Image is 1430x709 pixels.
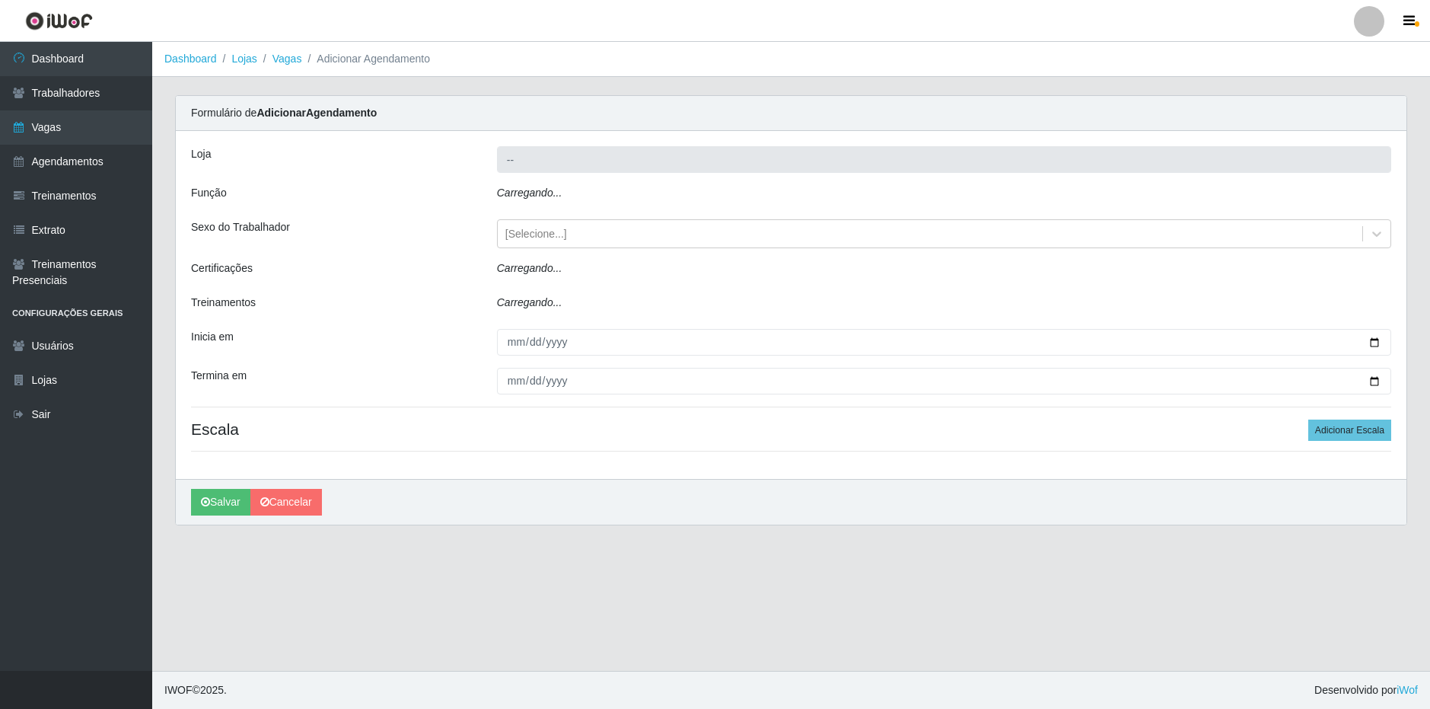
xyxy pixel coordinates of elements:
[191,420,1391,439] h4: Escala
[1314,682,1418,698] span: Desenvolvido por
[272,53,302,65] a: Vagas
[301,51,430,67] li: Adicionar Agendamento
[191,219,290,235] label: Sexo do Trabalhador
[164,684,193,696] span: IWOF
[497,187,562,199] i: Carregando...
[164,53,217,65] a: Dashboard
[497,262,562,274] i: Carregando...
[191,368,247,384] label: Termina em
[1397,684,1418,696] a: iWof
[231,53,256,65] a: Lojas
[152,42,1430,77] nav: breadcrumb
[191,185,227,201] label: Função
[497,368,1391,394] input: 00/00/0000
[1308,420,1391,441] button: Adicionar Escala
[191,146,211,162] label: Loja
[497,296,562,308] i: Carregando...
[497,329,1391,356] input: 00/00/0000
[191,489,250,516] button: Salvar
[176,96,1406,131] div: Formulário de
[191,260,253,276] label: Certificações
[191,329,234,345] label: Inicia em
[191,295,256,311] label: Treinamentos
[505,226,567,242] div: [Selecione...]
[164,682,227,698] span: © 2025 .
[25,11,93,30] img: CoreUI Logo
[250,489,322,516] a: Cancelar
[256,107,377,119] strong: Adicionar Agendamento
